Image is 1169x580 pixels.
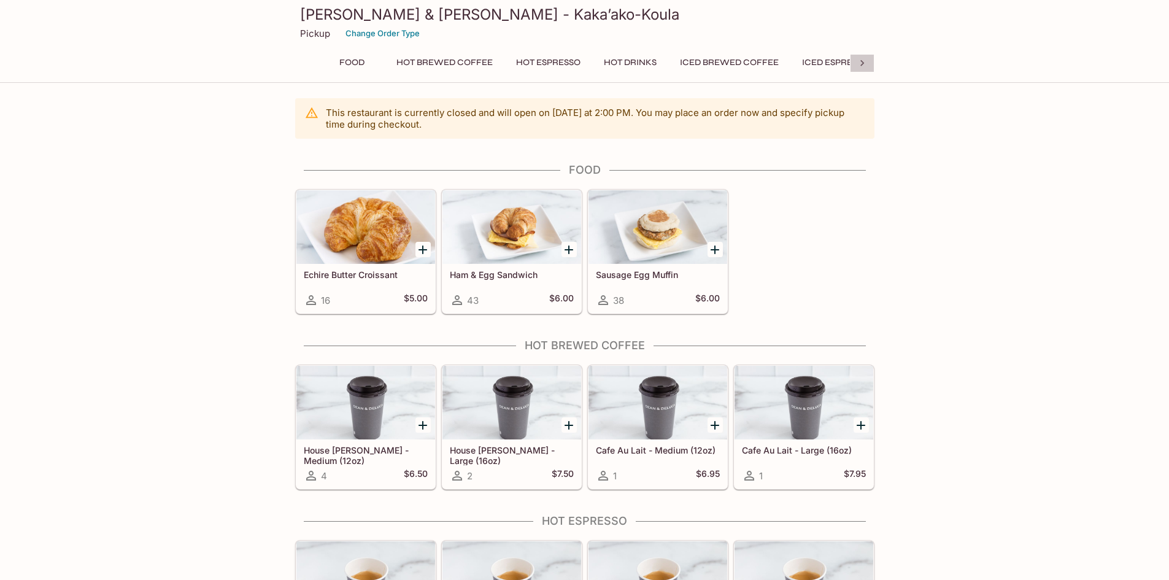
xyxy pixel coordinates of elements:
div: Cafe Au Lait - Large (16oz) [735,366,873,439]
h5: $6.95 [696,468,720,483]
h5: $6.50 [404,468,428,483]
button: Change Order Type [340,24,425,43]
button: Add Cafe Au Lait - Large (16oz) [854,417,869,433]
a: Sausage Egg Muffin38$6.00 [588,190,728,314]
h5: Cafe Au Lait - Medium (12oz) [596,445,720,455]
h5: House [PERSON_NAME] - Medium (12oz) [304,445,428,465]
p: Pickup [300,28,330,39]
button: Hot Brewed Coffee [390,54,500,71]
h5: $6.00 [695,293,720,307]
span: 4 [321,470,327,482]
button: Add Echire Butter Croissant [415,242,431,257]
h5: $7.50 [552,468,574,483]
button: Iced Brewed Coffee [673,54,785,71]
h5: Cafe Au Lait - Large (16oz) [742,445,866,455]
span: 38 [613,295,624,306]
span: 1 [613,470,617,482]
span: 43 [467,295,479,306]
h5: House [PERSON_NAME] - Large (16oz) [450,445,574,465]
span: 1 [759,470,763,482]
div: Echire Butter Croissant [296,190,435,264]
button: Add Sausage Egg Muffin [708,242,723,257]
h4: Hot Brewed Coffee [295,339,874,352]
h3: [PERSON_NAME] & [PERSON_NAME] - Kaka’ako-Koula [300,5,870,24]
h4: Food [295,163,874,177]
h4: Hot Espresso [295,514,874,528]
a: Cafe Au Lait - Large (16oz)1$7.95 [734,365,874,489]
a: Echire Butter Croissant16$5.00 [296,190,436,314]
div: House Blend Kaka’ako - Large (16oz) [442,366,581,439]
p: This restaurant is currently closed and will open on [DATE] at 2:00 PM . You may place an order n... [326,107,865,130]
h5: Ham & Egg Sandwich [450,269,574,280]
a: House [PERSON_NAME] - Medium (12oz)4$6.50 [296,365,436,489]
a: Cafe Au Lait - Medium (12oz)1$6.95 [588,365,728,489]
a: House [PERSON_NAME] - Large (16oz)2$7.50 [442,365,582,489]
a: Ham & Egg Sandwich43$6.00 [442,190,582,314]
h5: $7.95 [844,468,866,483]
button: Food [325,54,380,71]
button: Add Cafe Au Lait - Medium (12oz) [708,417,723,433]
button: Add Ham & Egg Sandwich [561,242,577,257]
h5: $5.00 [404,293,428,307]
button: Hot Espresso [509,54,587,71]
span: 16 [321,295,330,306]
button: Add House Blend Kaka’ako - Medium (12oz) [415,417,431,433]
button: Iced Espresso/Cold Brew [795,54,933,71]
div: House Blend Kaka’ako - Medium (12oz) [296,366,435,439]
div: Ham & Egg Sandwich [442,190,581,264]
button: Add House Blend Kaka’ako - Large (16oz) [561,417,577,433]
h5: Echire Butter Croissant [304,269,428,280]
div: Cafe Au Lait - Medium (12oz) [588,366,727,439]
h5: Sausage Egg Muffin [596,269,720,280]
button: Hot Drinks [597,54,663,71]
h5: $6.00 [549,293,574,307]
span: 2 [467,470,473,482]
div: Sausage Egg Muffin [588,190,727,264]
